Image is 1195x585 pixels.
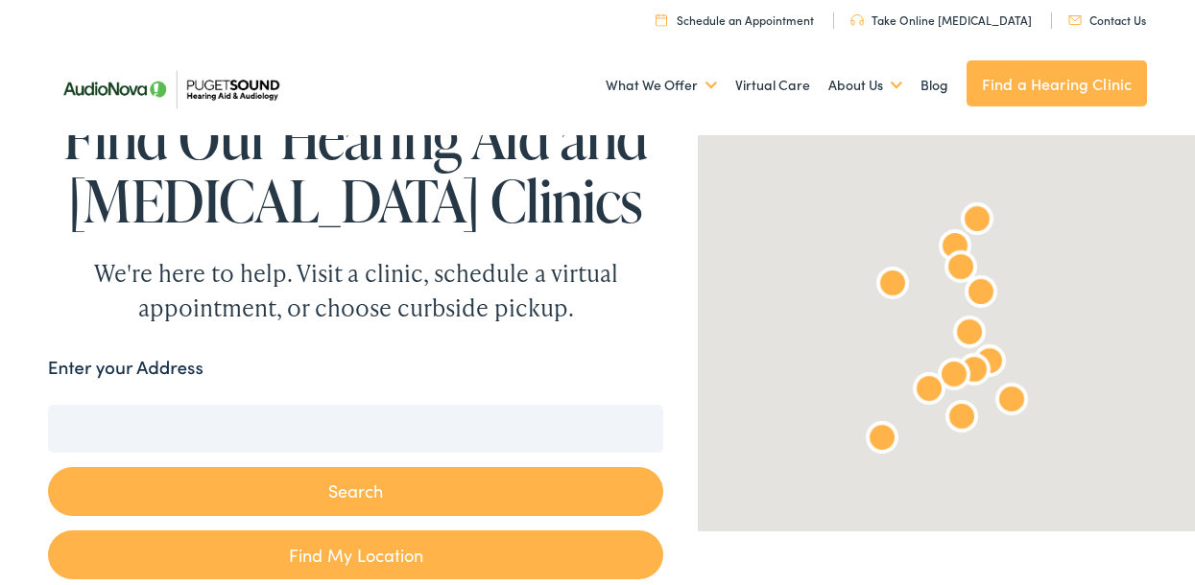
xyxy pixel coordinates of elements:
div: AudioNova [967,340,1013,386]
div: AudioNova [989,379,1035,425]
div: AudioNova [906,368,952,414]
h1: Find Our Hearing Aid and [MEDICAL_DATA] Clinics [48,105,663,232]
img: utility icon [1068,15,1082,25]
img: utility icon [850,14,864,26]
div: AudioNova [958,271,1004,317]
div: Puget Sound Hearing Aid &#038; Audiology by AudioNova [954,199,1000,245]
a: Take Online [MEDICAL_DATA] [850,12,1032,28]
div: AudioNova [938,246,984,292]
button: Search [48,467,663,516]
img: utility icon [656,13,667,26]
div: AudioNova [931,354,977,400]
a: What We Offer [606,50,717,121]
label: Enter your Address [48,354,203,382]
div: AudioNova [859,417,905,463]
a: Find a Hearing Clinic [967,60,1147,106]
a: Find My Location [48,530,663,579]
a: Contact Us [1068,12,1146,28]
div: AudioNova [870,263,916,309]
a: Schedule an Appointment [656,12,814,28]
div: AudioNova [932,225,978,271]
div: We're here to help. Visit a clinic, schedule a virtual appointment, or choose curbside pickup. [49,256,663,325]
div: AudioNova [946,312,992,358]
input: Enter your address or zip code [48,405,663,453]
a: Virtual Care [735,50,810,121]
a: About Us [828,50,902,121]
a: Blog [920,50,948,121]
div: AudioNova [951,349,997,395]
div: AudioNova [939,396,985,442]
